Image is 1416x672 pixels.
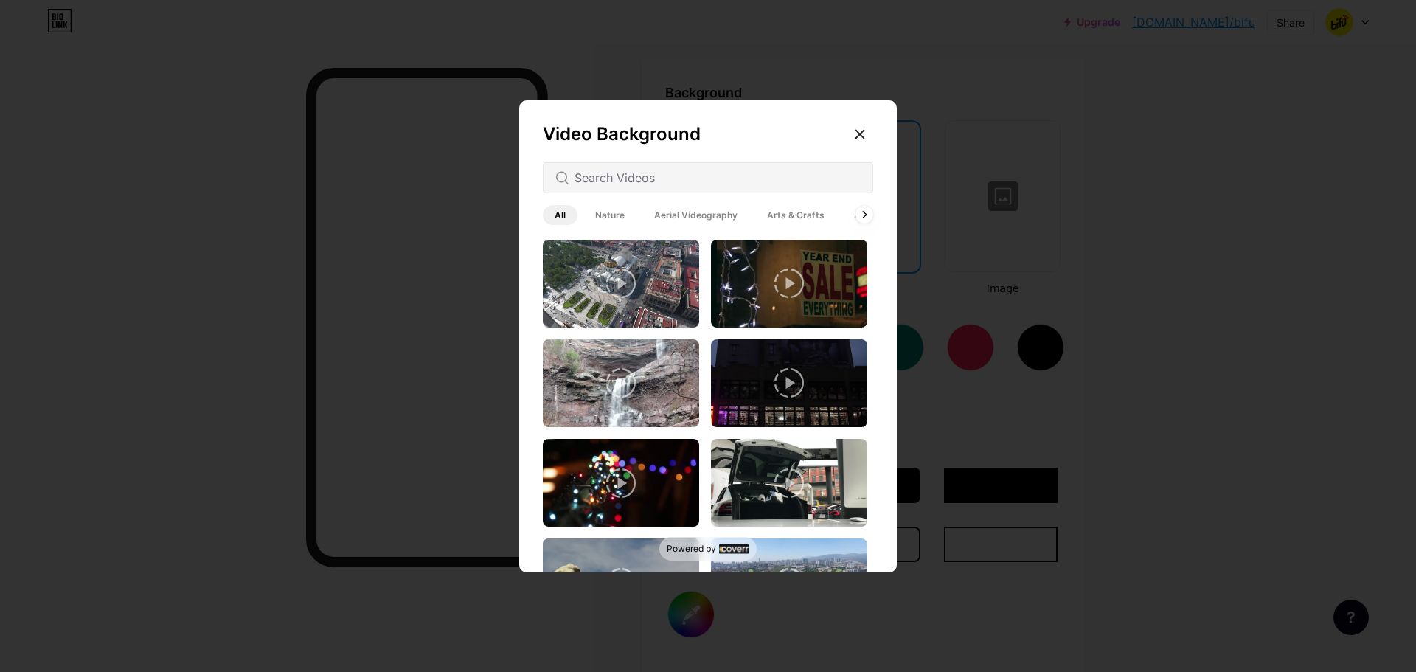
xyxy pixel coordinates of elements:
[667,543,716,555] span: Powered by
[583,205,636,225] span: Nature
[543,123,701,145] span: Video Background
[842,205,920,225] span: Architecture
[543,205,577,225] span: All
[575,169,861,187] input: Search Videos
[755,205,836,225] span: Arts & Crafts
[543,538,699,626] img: thumbnail
[642,205,749,225] span: Aerial Videography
